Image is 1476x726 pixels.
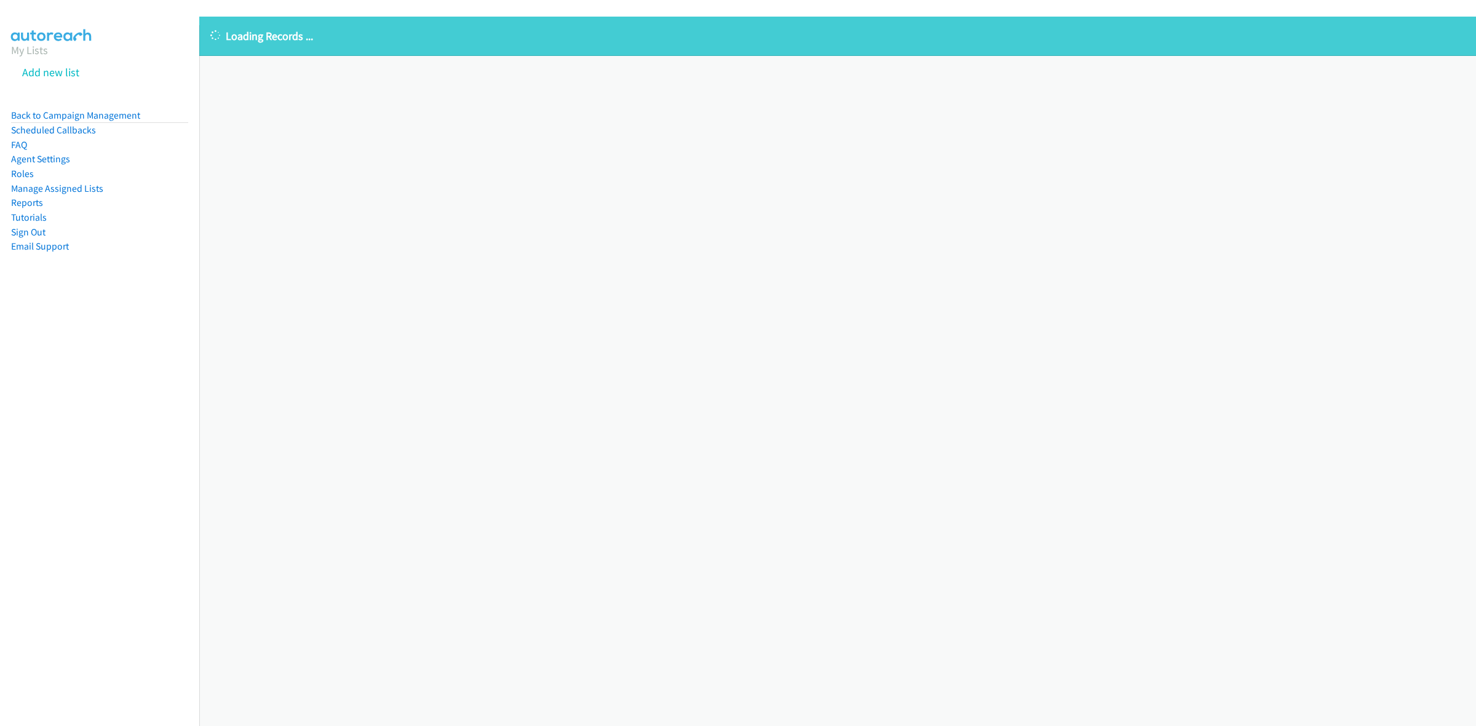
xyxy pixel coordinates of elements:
p: Loading Records ... [210,28,1465,44]
a: Reports [11,197,43,208]
a: Sign Out [11,226,46,238]
a: Manage Assigned Lists [11,183,103,194]
a: Roles [11,168,34,180]
a: Add new list [22,65,79,79]
a: Back to Campaign Management [11,109,140,121]
a: Scheduled Callbacks [11,124,96,136]
a: Tutorials [11,211,47,223]
a: FAQ [11,139,27,151]
a: My Lists [11,43,48,57]
a: Agent Settings [11,153,70,165]
a: Email Support [11,240,69,252]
